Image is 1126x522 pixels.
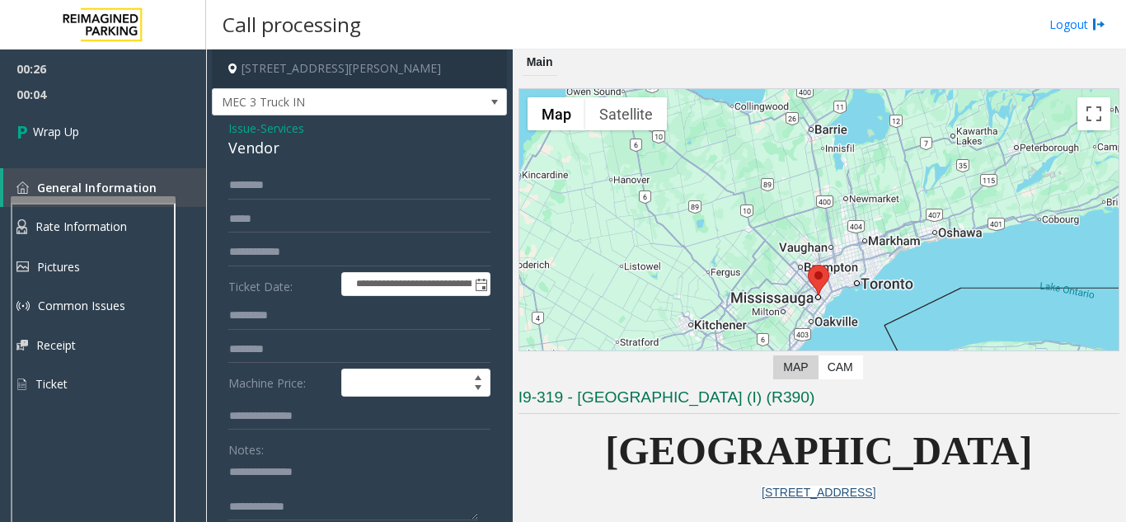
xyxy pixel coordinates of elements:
[605,429,1032,473] span: [GEOGRAPHIC_DATA]
[37,180,157,195] span: General Information
[472,273,490,296] span: Toggle popup
[773,355,818,379] label: Map
[467,383,490,396] span: Decrease value
[1049,16,1105,33] a: Logout
[585,97,667,130] button: Show satellite imagery
[1077,97,1110,130] button: Toggle fullscreen view
[523,49,557,76] div: Main
[256,120,304,136] span: -
[213,89,448,115] span: MEC 3 Truck IN
[518,387,1119,414] h3: I9-319 - [GEOGRAPHIC_DATA] (I) (R390)
[1092,16,1105,33] img: logout
[224,369,337,397] label: Machine Price:
[762,486,875,499] a: [STREET_ADDRESS]
[33,123,79,140] span: Wrap Up
[224,272,337,297] label: Ticket Date:
[818,355,863,379] label: CAM
[228,120,256,137] span: Issue
[260,120,304,137] span: Services
[808,265,829,295] div: 1 Robert Speck Parkway, Mississauga, ON
[214,4,369,45] h3: Call processing
[212,49,507,88] h4: [STREET_ADDRESS][PERSON_NAME]
[228,435,264,459] label: Notes:
[467,369,490,383] span: Increase value
[228,137,490,159] div: Vendor
[16,181,29,194] img: 'icon'
[3,168,206,207] a: General Information
[528,97,585,130] button: Show street map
